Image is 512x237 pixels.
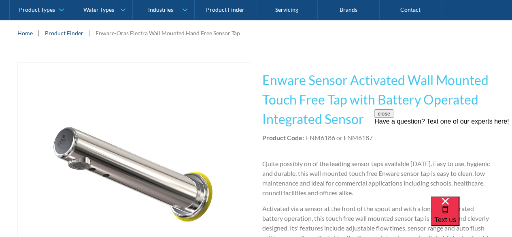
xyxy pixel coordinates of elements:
[262,70,495,129] h1: Enware Sensor Activated Wall Mounted Touch Free Tap with Battery Operated Integrated Sensor
[262,134,304,141] strong: Product Code:
[96,29,240,37] div: Enware-Oras Electra Wall Mounted Hand Free Sensor Tap
[17,29,33,37] a: Home
[262,159,495,198] p: Quite possibly on of the leading sensor taps available [DATE]. Easy to use, hygienic and durable,...
[19,6,55,13] div: Product Types
[374,109,512,207] iframe: podium webchat widget prompt
[431,196,512,237] iframe: podium webchat widget bubble
[45,29,83,37] a: Product Finder
[83,6,114,13] div: Water Types
[37,28,41,38] div: |
[148,6,173,13] div: Industries
[306,133,373,143] div: ENM6186 or ENM6187
[87,28,91,38] div: |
